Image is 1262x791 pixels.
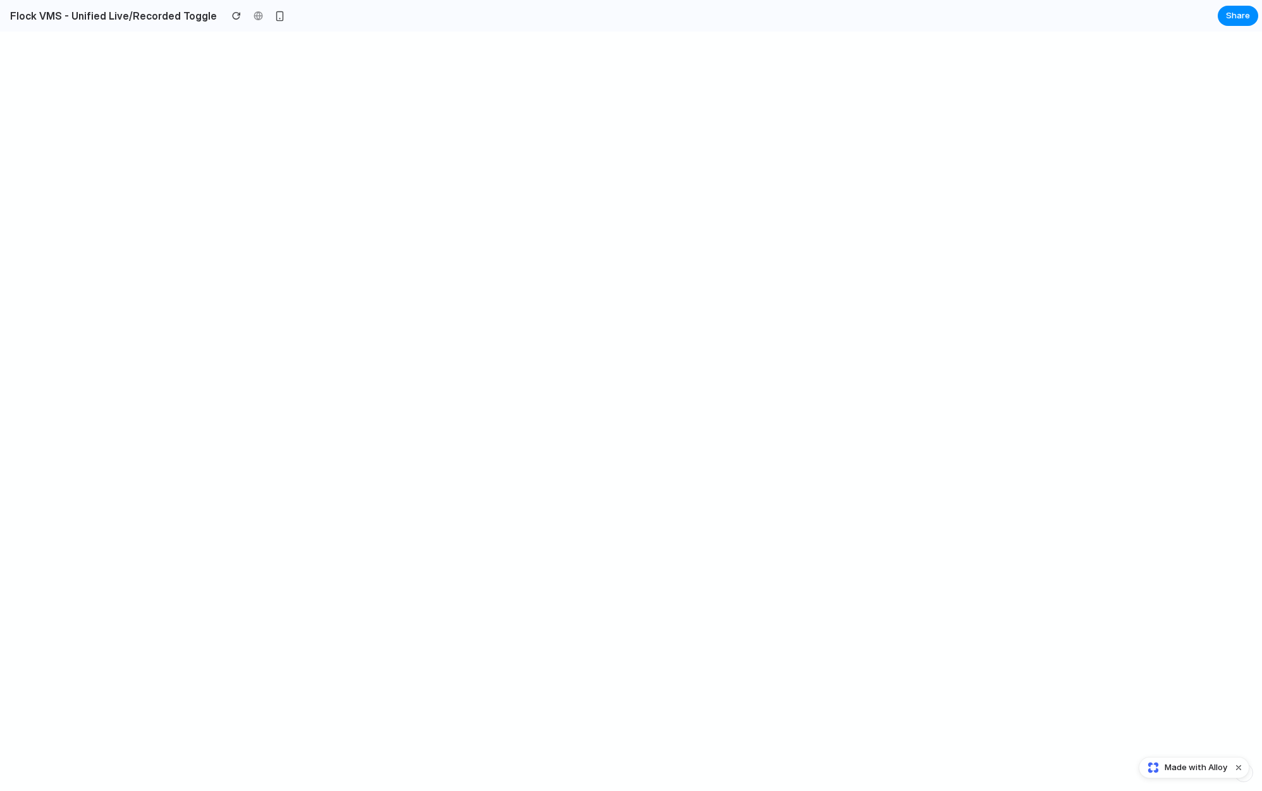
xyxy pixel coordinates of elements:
h2: Flock VMS - Unified Live/Recorded Toggle [5,8,217,23]
span: Made with Alloy [1165,761,1227,774]
button: Dismiss watermark [1231,760,1246,775]
a: Made with Alloy [1139,761,1228,774]
button: Share [1218,6,1258,26]
span: Share [1226,9,1250,22]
